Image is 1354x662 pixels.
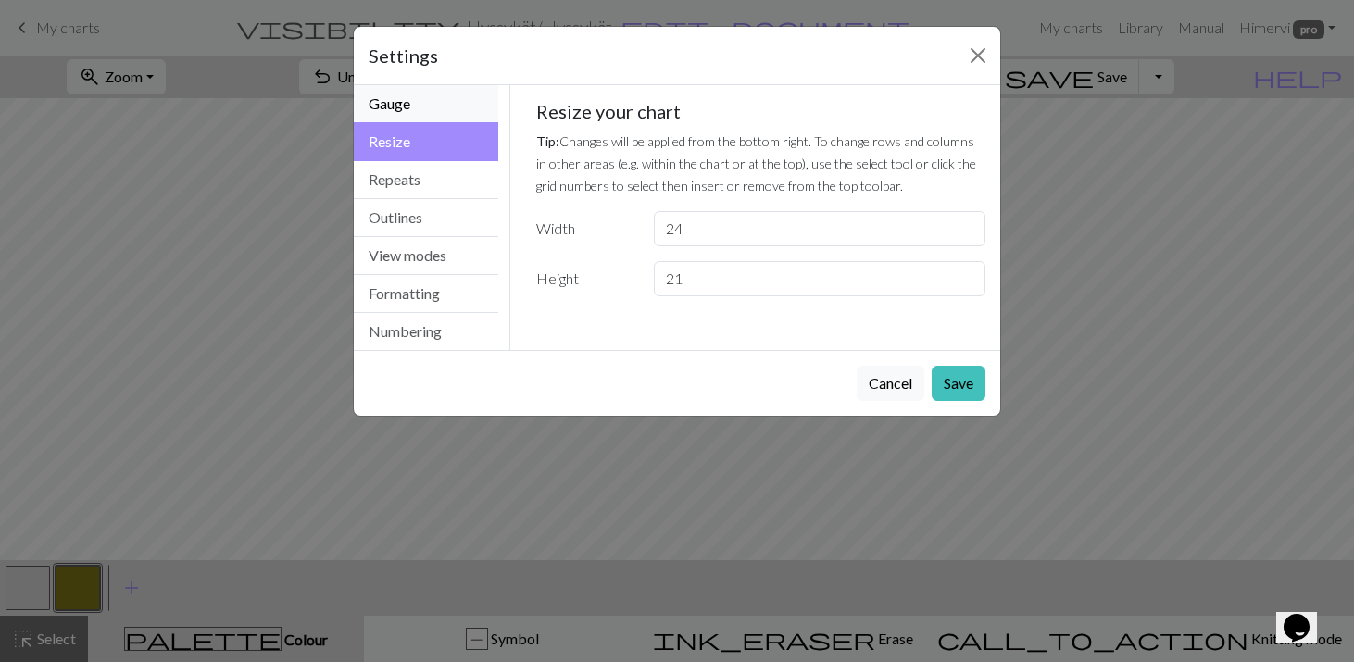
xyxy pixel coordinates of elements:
[354,275,498,313] button: Formatting
[369,42,438,69] h5: Settings
[354,237,498,275] button: View modes
[536,100,986,122] h5: Resize your chart
[354,199,498,237] button: Outlines
[536,133,976,194] small: Changes will be applied from the bottom right. To change rows and columns in other areas (e.g. wi...
[354,85,498,123] button: Gauge
[932,366,985,401] button: Save
[354,313,498,350] button: Numbering
[354,161,498,199] button: Repeats
[857,366,924,401] button: Cancel
[525,211,643,246] label: Width
[536,133,559,149] strong: Tip:
[1276,588,1335,643] iframe: chat widget
[354,122,498,161] button: Resize
[525,261,643,296] label: Height
[963,41,993,70] button: Close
